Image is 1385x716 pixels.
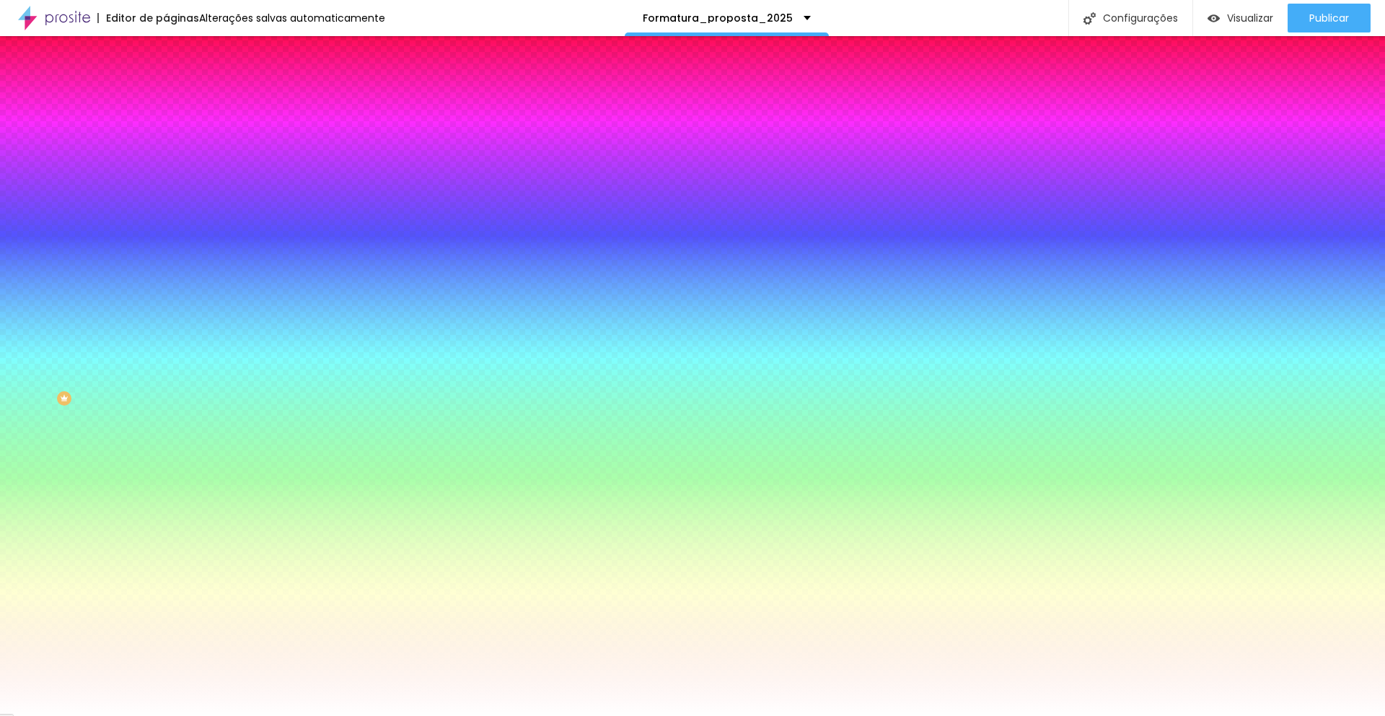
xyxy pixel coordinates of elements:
div: Alterações salvas automaticamente [199,13,385,23]
button: Publicar [1288,4,1371,32]
img: Icone [1083,12,1096,25]
p: Formatura_proposta_2025 [643,13,793,23]
div: Editor de páginas [97,13,199,23]
span: Visualizar [1227,12,1273,24]
img: view-1.svg [1208,12,1220,25]
button: Visualizar [1193,4,1288,32]
span: Publicar [1309,12,1349,24]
